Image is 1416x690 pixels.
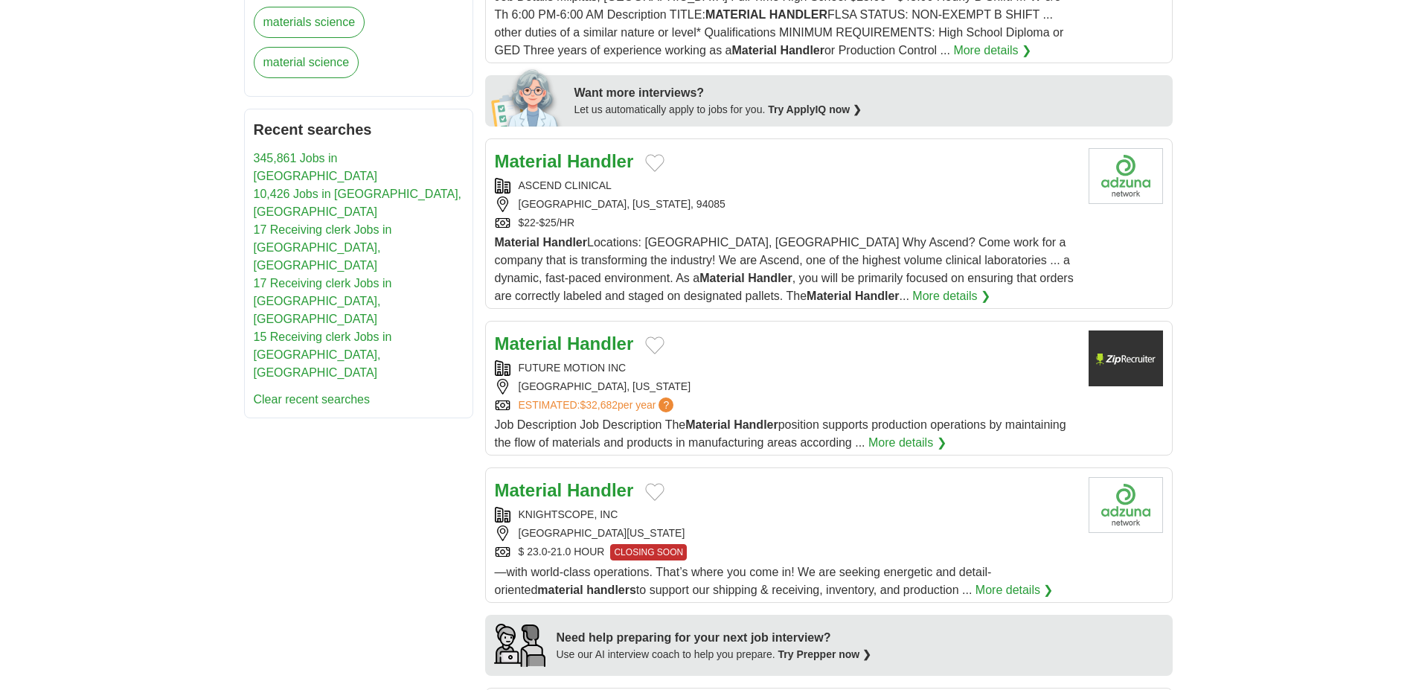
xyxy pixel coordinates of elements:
div: Use our AI interview coach to help you prepare. [557,647,872,662]
strong: Handler [855,290,900,302]
div: [GEOGRAPHIC_DATA], [US_STATE] [495,379,1077,394]
strong: Handler [780,44,824,57]
div: FUTURE MOTION INC [495,360,1077,376]
strong: material [537,584,583,596]
a: Clear recent searches [254,393,371,406]
div: [GEOGRAPHIC_DATA], [US_STATE], 94085 [495,197,1077,212]
strong: Handler [542,236,587,249]
a: 15 Receiving clerk Jobs in [GEOGRAPHIC_DATA], [GEOGRAPHIC_DATA] [254,330,392,379]
a: Material Handler [495,480,634,500]
strong: Material [699,272,744,284]
strong: Material [495,480,563,500]
div: $ 23.0-21.0 HOUR [495,544,1077,560]
span: Job Description Job Description The position supports production operations by maintaining the fl... [495,418,1066,449]
button: Add to favorite jobs [645,483,664,501]
span: $32,682 [580,399,618,411]
strong: Material [731,44,776,57]
a: More details ❯ [975,581,1054,599]
div: Want more interviews? [574,84,1164,102]
strong: MATERIAL [705,8,766,21]
a: materials science [254,7,365,38]
strong: handlers [586,584,636,596]
a: Try ApplyIQ now ❯ [768,103,862,115]
div: Let us automatically apply to jobs for you. [574,102,1164,118]
strong: Handler [748,272,792,284]
a: 345,861 Jobs in [GEOGRAPHIC_DATA] [254,152,378,182]
a: More details ❯ [912,287,990,305]
strong: Material [495,151,563,171]
a: Try Prepper now ❯ [778,648,872,660]
a: material science [254,47,359,78]
div: [GEOGRAPHIC_DATA][US_STATE] [495,526,1077,541]
img: apply-iq-scientist.png [491,67,563,127]
span: CLOSING SOON [610,544,687,560]
span: ? [659,397,673,412]
div: $22-$25/HR [495,215,1077,231]
a: ESTIMATED:$32,682per year? [519,397,677,413]
strong: Handler [567,151,633,171]
a: 17 Receiving clerk Jobs in [GEOGRAPHIC_DATA], [GEOGRAPHIC_DATA] [254,223,392,272]
strong: Handler [734,418,778,431]
a: Material Handler [495,151,634,171]
button: Add to favorite jobs [645,154,664,172]
span: Locations: [GEOGRAPHIC_DATA], [GEOGRAPHIC_DATA] Why Ascend? Come work for a company that is trans... [495,236,1074,302]
strong: Material [495,333,563,354]
a: More details ❯ [868,434,946,452]
strong: Handler [567,333,633,354]
strong: Material [495,236,539,249]
a: 17 Receiving clerk Jobs in [GEOGRAPHIC_DATA], [GEOGRAPHIC_DATA] [254,277,392,325]
h2: Recent searches [254,118,464,141]
img: Company logo [1089,330,1163,386]
strong: HANDLER [769,8,827,21]
img: Company logo [1089,148,1163,204]
strong: Material [685,418,730,431]
strong: Handler [567,480,633,500]
button: Add to favorite jobs [645,336,664,354]
a: 10,426 Jobs in [GEOGRAPHIC_DATA], [GEOGRAPHIC_DATA] [254,188,462,218]
img: Company logo [1089,477,1163,533]
a: More details ❯ [953,42,1031,60]
span: —with world-class operations. That’s where you come in! We are seeking energetic and detail-orien... [495,566,992,596]
a: Material Handler [495,333,634,354]
strong: Material [807,290,851,302]
div: KNIGHTSCOPE, INC [495,507,1077,523]
div: ASCEND CLINICAL [495,178,1077,194]
div: Need help preparing for your next job interview? [557,629,872,647]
